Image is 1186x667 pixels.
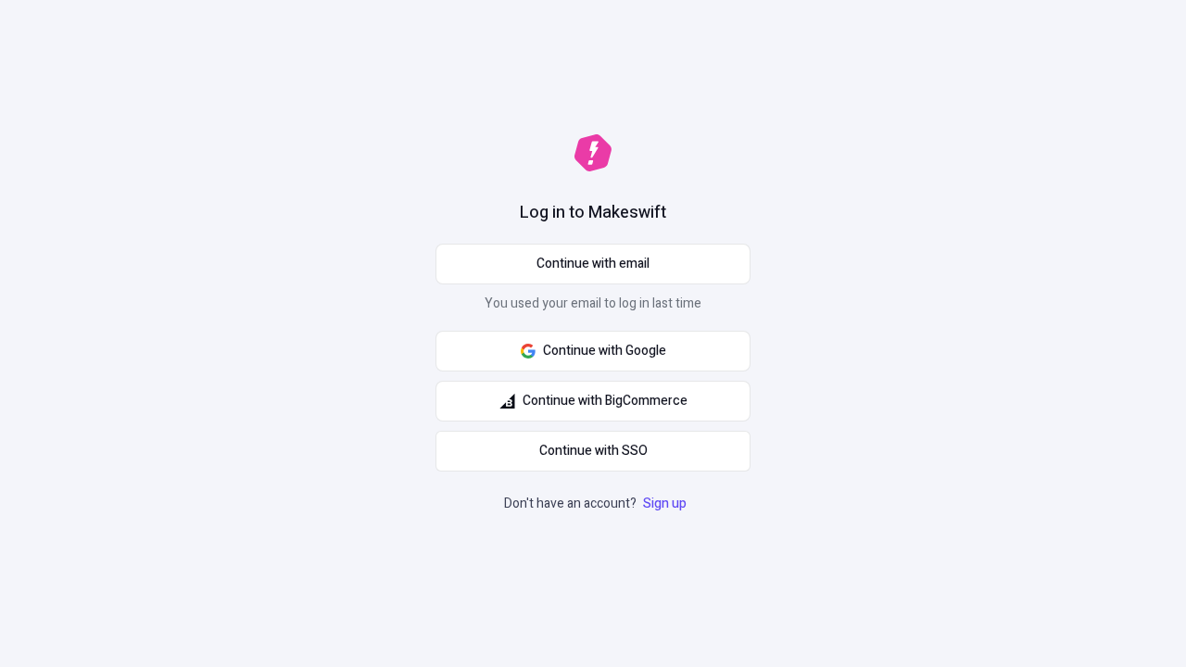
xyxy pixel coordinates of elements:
a: Sign up [639,494,690,513]
button: Continue with email [435,244,751,284]
button: Continue with BigCommerce [435,381,751,422]
p: You used your email to log in last time [435,294,751,321]
button: Continue with Google [435,331,751,371]
a: Continue with SSO [435,431,751,472]
span: Continue with email [536,254,650,274]
h1: Log in to Makeswift [520,201,666,225]
span: Continue with BigCommerce [523,391,688,411]
span: Continue with Google [543,341,666,361]
p: Don't have an account? [504,494,690,514]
